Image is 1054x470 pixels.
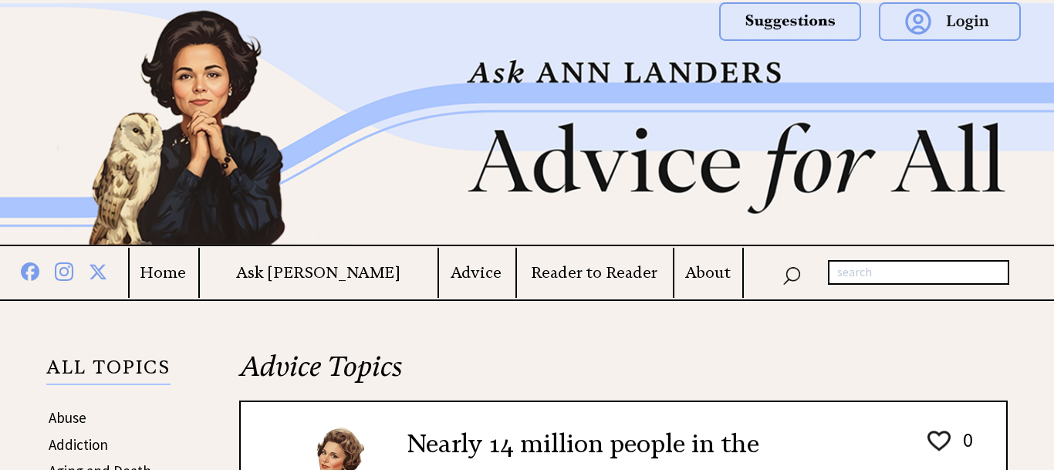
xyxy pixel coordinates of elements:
p: ALL TOPICS [46,359,171,385]
a: Ask [PERSON_NAME] [200,263,437,282]
a: Abuse [49,408,86,427]
img: search_nav.png [782,263,801,286]
a: Advice [439,263,513,282]
input: search [828,260,1009,285]
td: 0 [955,427,974,470]
h2: Advice Topics [239,348,1008,401]
img: facebook%20blue.png [21,259,39,281]
a: Reader to Reader [517,263,672,282]
img: instagram%20blue.png [55,259,73,281]
img: suggestions.png [719,2,861,41]
a: Addiction [49,435,108,454]
img: x%20blue.png [89,260,107,281]
a: About [674,263,741,282]
img: login.png [879,2,1021,41]
a: Home [130,263,197,282]
img: heart_outline%201.png [925,428,953,455]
